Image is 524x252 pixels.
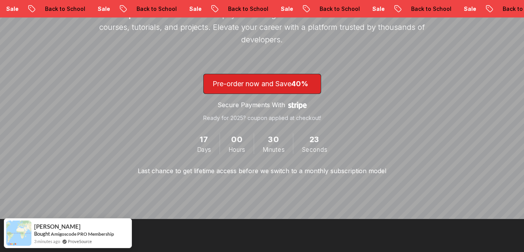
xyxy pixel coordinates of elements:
[181,5,206,13] p: Sale
[128,5,181,13] p: Back to School
[51,231,114,237] a: Amigoscode PRO Membership
[302,145,327,154] span: Seconds
[291,80,308,88] span: 40%
[364,5,389,13] p: Sale
[231,134,242,146] span: 0 Hours
[90,5,114,13] p: Sale
[273,5,297,13] p: Sale
[310,134,319,146] span: 23 Seconds
[220,5,273,13] p: Back to School
[218,100,285,109] p: Secure Payments With
[268,134,279,146] span: 30 Minutes
[203,114,321,122] p: Ready for 2025? coupon applied at checkout!
[213,78,312,89] p: Pre-order now and Save
[228,145,245,154] span: Hours
[34,223,81,230] span: [PERSON_NAME]
[34,238,60,245] span: 3 minutes ago
[200,134,208,146] span: 17 Days
[197,145,211,154] span: Days
[95,9,429,46] p: Join our for a one-time payment and get lifetime access to all current and future courses, tutori...
[6,221,31,246] img: provesource social proof notification image
[311,5,364,13] p: Back to School
[403,5,456,13] p: Back to School
[263,145,284,154] span: Minutes
[456,5,481,13] p: Sale
[68,238,92,245] a: ProveSource
[34,231,50,237] span: Bought
[37,5,90,13] p: Back to School
[203,74,321,122] a: lifetime-access
[138,166,386,176] p: Last chance to get lifetime access before we switch to a monthly subscription model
